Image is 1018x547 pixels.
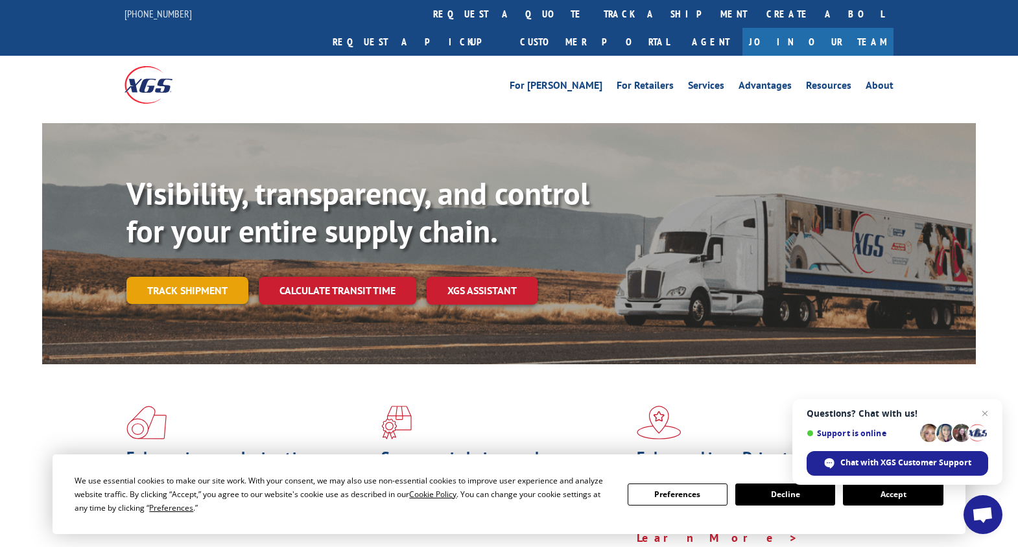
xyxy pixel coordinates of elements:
span: Close chat [977,406,993,421]
div: Open chat [964,495,1002,534]
a: Agent [679,28,742,56]
span: Preferences [149,502,193,513]
button: Accept [843,483,943,506]
span: Cookie Policy [409,489,456,500]
a: Track shipment [126,277,248,304]
a: Services [688,80,724,95]
a: XGS ASSISTANT [427,277,538,305]
div: Cookie Consent Prompt [53,454,965,534]
a: Advantages [739,80,792,95]
div: We use essential cookies to make our site work. With your consent, we may also use non-essential ... [75,474,611,515]
a: Join Our Team [742,28,894,56]
h1: Flagship Distribution Model [637,450,882,487]
b: Visibility, transparency, and control for your entire supply chain. [126,173,589,251]
span: Chat with XGS Customer Support [840,457,971,469]
a: Resources [806,80,851,95]
button: Decline [735,483,835,506]
h1: Flooring Logistics Solutions [126,450,372,487]
a: [PHONE_NUMBER] [124,7,192,20]
img: xgs-icon-total-supply-chain-intelligence-red [126,406,167,439]
a: Calculate transit time [259,277,416,305]
span: Support is online [807,428,916,438]
h1: Specialized Freight Experts [381,450,626,487]
a: For Retailers [617,80,674,95]
span: Questions? Chat with us! [807,408,988,419]
img: xgs-icon-focused-on-flooring-red [381,406,412,439]
a: For [PERSON_NAME] [510,80,602,95]
a: About [866,80,894,95]
div: Chat with XGS Customer Support [807,451,988,476]
a: Customer Portal [510,28,679,56]
button: Preferences [628,483,728,506]
a: Request a pickup [323,28,510,56]
img: xgs-icon-flagship-distribution-model-red [637,406,681,439]
a: Learn More > [637,530,798,545]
